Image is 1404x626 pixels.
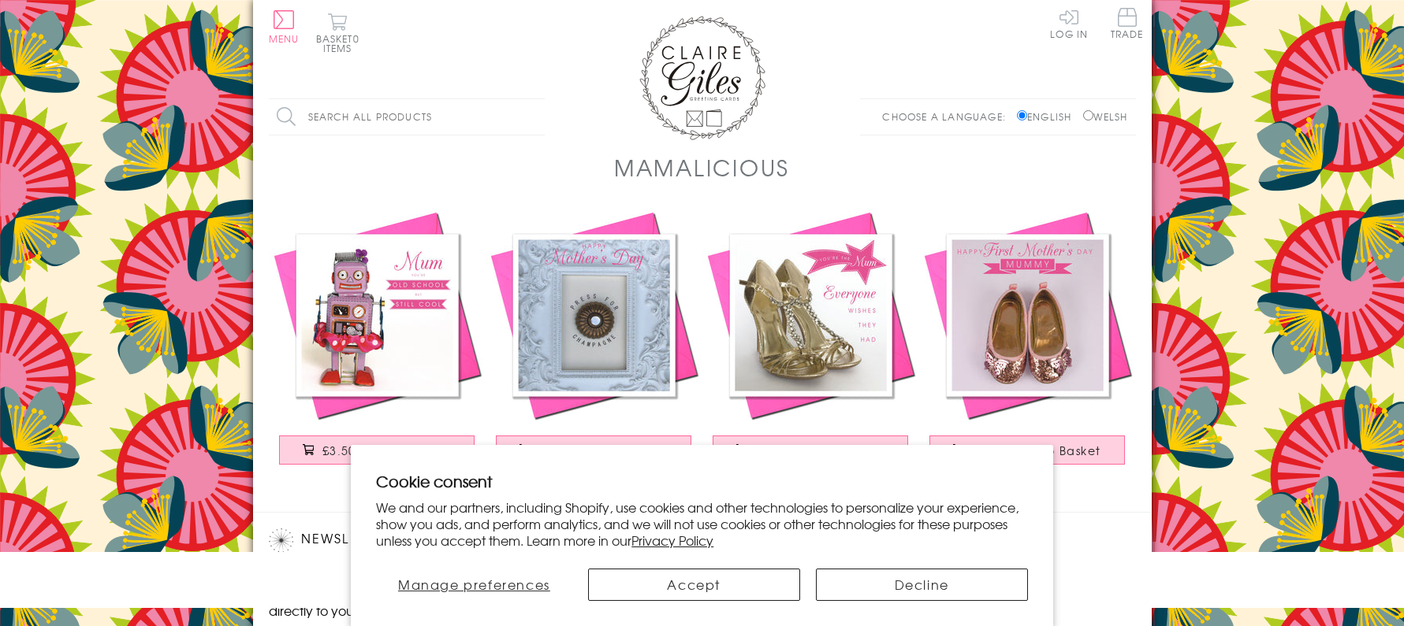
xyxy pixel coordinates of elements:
a: Privacy Policy [631,531,713,550]
p: We and our partners, including Shopify, use cookies and other technologies to personalize your ex... [376,499,1028,548]
a: Mother's Day Card, Cute Robot, Old School, Still Cool £3.50 Add to Basket [269,207,486,480]
h2: Newsletter [269,528,537,552]
span: £3.50 Add to Basket [973,443,1101,458]
span: £3.50 Add to Basket [756,443,884,458]
button: £3.50 Add to Basket [713,435,908,465]
img: Mother's Day Card, Call for Love, Press for Champagne [486,207,702,424]
a: Mother's Day Card, Call for Love, Press for Champagne £3.50 Add to Basket [486,207,702,480]
span: Menu [269,31,300,46]
span: £3.50 Add to Basket [322,443,451,458]
input: Welsh [1083,110,1093,120]
button: Basket0 items [316,13,359,53]
button: Accept [588,569,800,601]
span: £3.50 Add to Basket [539,443,668,458]
input: English [1017,110,1027,120]
span: 0 items [323,31,359,55]
img: Mother's Day Card, Shoes, Mum everyone wishes they had [702,207,919,424]
span: Manage preferences [398,575,550,594]
input: Search [529,99,545,135]
h2: Cookie consent [376,470,1028,492]
label: English [1017,109,1079,124]
button: Manage preferences [376,569,572,601]
p: Choose a language: [882,109,1014,124]
label: Welsh [1083,109,1128,124]
a: Mother's Day Card, Shoes, Mum everyone wishes they had £3.50 Add to Basket [702,207,919,480]
button: £3.50 Add to Basket [496,435,691,465]
h1: Mamalicious [614,151,790,183]
a: Mother's Day Card, Glitter Shoes, First Mother's Day £3.50 Add to Basket [919,207,1136,480]
img: Mother's Day Card, Glitter Shoes, First Mother's Day [919,207,1136,424]
input: Search all products [269,99,545,135]
button: Menu [269,10,300,43]
img: Claire Giles Greetings Cards [639,16,765,140]
button: Decline [816,569,1028,601]
img: Mother's Day Card, Cute Robot, Old School, Still Cool [269,207,486,424]
button: £3.50 Add to Basket [929,435,1125,465]
button: £3.50 Add to Basket [279,435,475,465]
span: Trade [1111,8,1144,39]
a: Log In [1050,8,1088,39]
a: Trade [1111,8,1144,42]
